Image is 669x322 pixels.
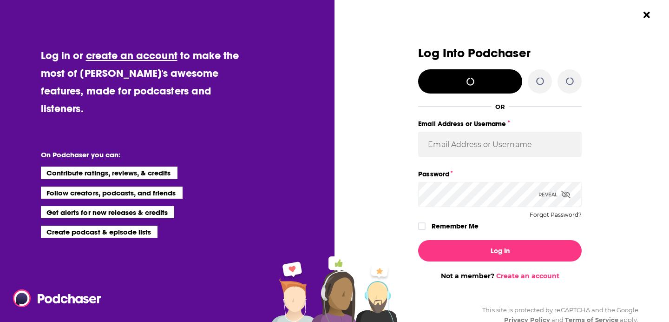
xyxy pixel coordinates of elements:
[13,289,102,307] img: Podchaser - Follow, Share and Rate Podcasts
[41,226,157,238] li: Create podcast & episode lists
[13,289,95,307] a: Podchaser - Follow, Share and Rate Podcasts
[41,167,177,179] li: Contribute ratings, reviews, & credits
[495,103,505,110] div: OR
[418,47,582,60] h3: Log Into Podchaser
[418,118,582,130] label: Email Address or Username
[538,182,571,207] div: Reveal
[418,240,582,262] button: Log In
[41,150,227,159] li: On Podchaser you can:
[530,212,582,218] button: Forgot Password?
[41,187,183,199] li: Follow creators, podcasts, and friends
[41,206,174,218] li: Get alerts for new releases & credits
[496,272,559,280] a: Create an account
[432,220,479,232] label: Remember Me
[418,168,582,180] label: Password
[418,272,582,280] div: Not a member?
[418,132,582,157] input: Email Address or Username
[86,49,177,62] a: create an account
[638,6,656,24] button: Close Button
